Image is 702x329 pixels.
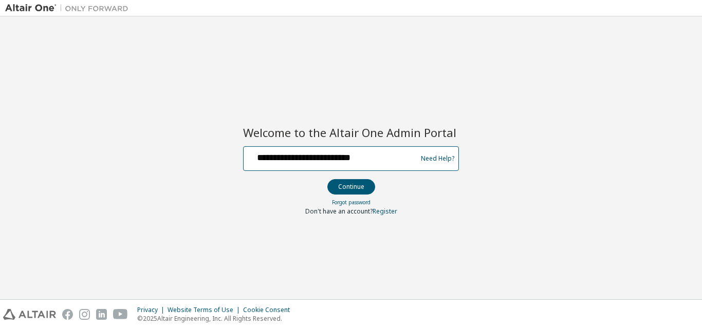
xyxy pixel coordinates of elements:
[421,158,454,159] a: Need Help?
[113,309,128,320] img: youtube.svg
[137,306,168,314] div: Privacy
[243,125,459,140] h2: Welcome to the Altair One Admin Portal
[373,207,397,216] a: Register
[327,179,375,195] button: Continue
[137,314,296,323] p: © 2025 Altair Engineering, Inc. All Rights Reserved.
[305,207,373,216] span: Don't have an account?
[96,309,107,320] img: linkedin.svg
[62,309,73,320] img: facebook.svg
[243,306,296,314] div: Cookie Consent
[332,199,371,206] a: Forgot password
[79,309,90,320] img: instagram.svg
[3,309,56,320] img: altair_logo.svg
[168,306,243,314] div: Website Terms of Use
[5,3,134,13] img: Altair One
